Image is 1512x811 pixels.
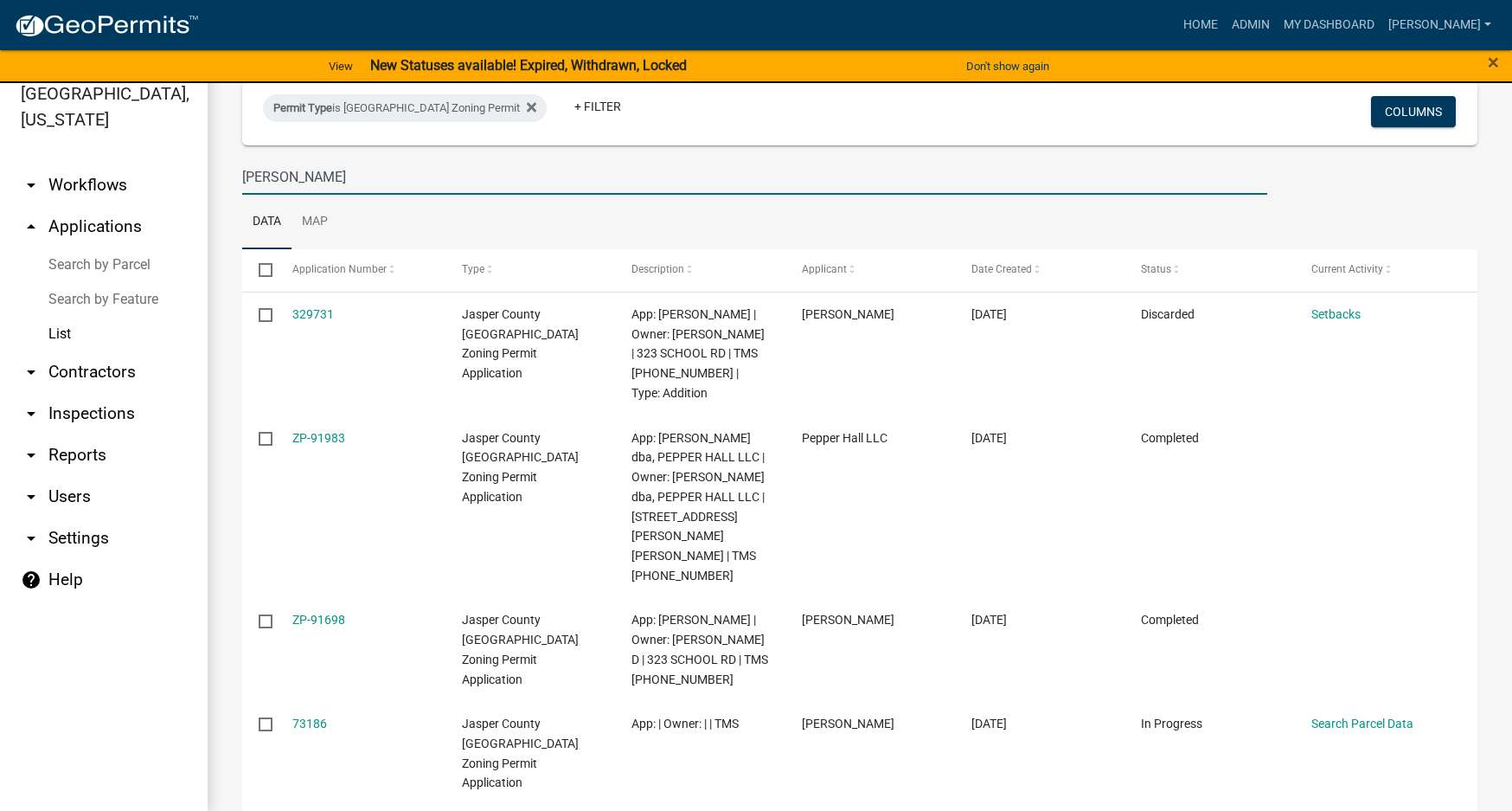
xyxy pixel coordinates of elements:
span: 10/30/2024 [971,307,1007,321]
i: arrow_drop_down [21,175,42,196]
span: Status [1141,263,1171,275]
span: Completed [1141,431,1199,445]
div: is [GEOGRAPHIC_DATA] Zoning Permit [263,94,547,122]
span: App: | Owner: | | TMS [631,717,739,731]
span: App: GRAVES LARRY D | Owner: GRAVES LARRY D | 323 SCHOOL RD | TMS 015-01-00-012 [631,613,768,685]
datatable-header-cell: Status [1124,249,1294,291]
a: 329731 [292,307,334,321]
i: arrow_drop_down [21,486,42,507]
span: Date Created [971,263,1032,275]
span: App: kenneth mccray | Owner: GRAVES LARRY D | 323 SCHOOL RD | TMS 015-01-00-012 | Type: Addition [631,307,765,400]
a: Data [242,195,292,250]
span: Pepper Hall LLC [802,431,887,445]
a: [PERSON_NAME] [1381,9,1498,42]
button: Columns [1371,96,1456,127]
i: arrow_drop_down [21,445,42,466]
span: 11/02/2022 [971,717,1007,731]
span: Jasper County SC Zoning Permit Application [462,717,579,789]
i: arrow_drop_up [21,216,42,237]
a: + Filter [561,91,635,122]
a: 73186 [292,717,327,731]
span: Discarded [1141,307,1195,321]
datatable-header-cell: Select [242,249,275,291]
a: Home [1176,9,1225,42]
span: Completed [1141,613,1199,627]
datatable-header-cell: Current Activity [1295,249,1464,291]
span: Current Activity [1311,263,1383,275]
span: Description [631,263,684,275]
a: Admin [1225,9,1277,42]
i: arrow_drop_down [21,362,42,383]
span: Jasper County SC Zoning Permit Application [462,431,579,504]
a: My Dashboard [1277,9,1381,42]
a: Map [292,195,338,250]
span: 12/07/2023 [971,431,1007,445]
datatable-header-cell: Applicant [785,249,955,291]
datatable-header-cell: Application Number [275,249,445,291]
span: In Progress [1141,717,1202,731]
span: × [1488,50,1499,74]
span: kenneth [802,307,894,321]
i: arrow_drop_down [21,528,42,549]
button: Close [1488,52,1499,73]
a: View [322,52,360,80]
span: App: Robert L Graves dba, PEPPER HALL LLC | Owner: Robert L Graves dba, PEPPER HALL LLC | 1317 Bo... [631,431,765,583]
span: Jasper County SC Zoning Permit Application [462,613,579,685]
strong: New Statuses available! Expired, Withdrawn, Locked [370,57,687,74]
input: Search for applications [242,159,1267,195]
a: ZP-91983 [292,431,345,445]
datatable-header-cell: Type [445,249,615,291]
span: Application Number [292,263,387,275]
datatable-header-cell: Description [615,249,785,291]
span: Kimberly Ingram [802,717,894,731]
span: 11/03/2022 [971,613,1007,627]
span: Type [462,263,484,275]
span: Jasper County SC Zoning Permit Application [462,307,579,380]
i: arrow_drop_down [21,403,42,424]
a: ZP-91698 [292,613,345,627]
span: Applicant [802,263,847,275]
datatable-header-cell: Date Created [955,249,1124,291]
span: Kimberly Ingram [802,613,894,627]
i: help [21,570,42,590]
a: Setbacks [1311,307,1361,321]
a: Search Parcel Data [1311,717,1413,731]
span: Permit Type [273,101,332,114]
button: Don't show again [959,52,1056,80]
